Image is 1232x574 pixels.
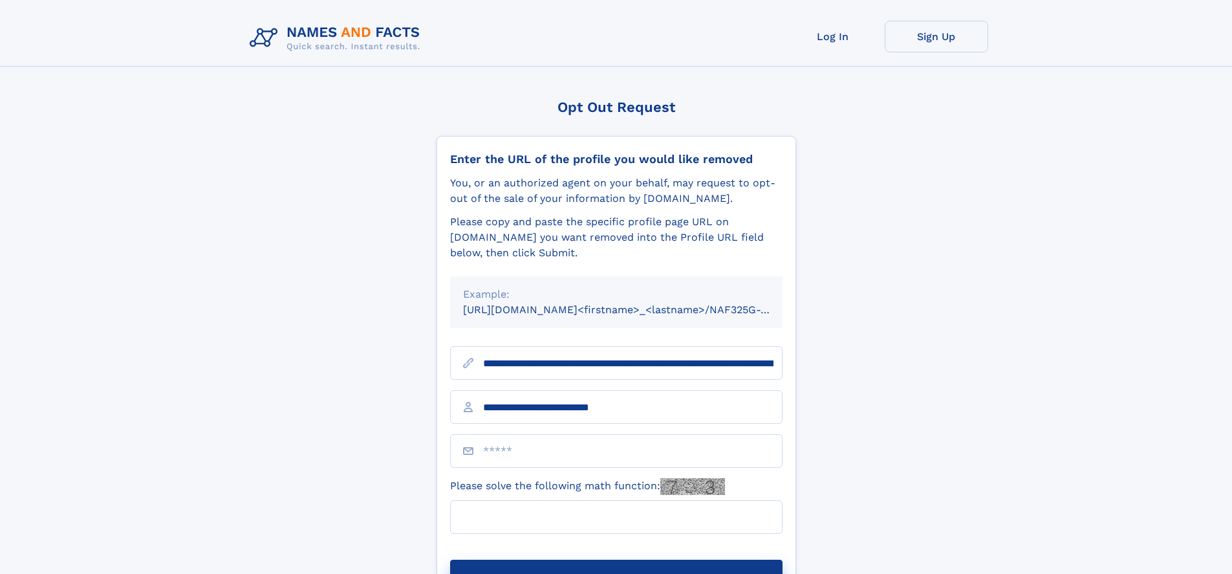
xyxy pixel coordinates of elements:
[244,21,431,56] img: Logo Names and Facts
[463,304,807,316] small: [URL][DOMAIN_NAME]<firstname>_<lastname>/NAF325G-xxxxxxxx
[885,21,988,52] a: Sign Up
[450,152,783,166] div: Enter the URL of the profile you would like removed
[463,287,770,302] div: Example:
[450,478,725,495] label: Please solve the following math function:
[450,175,783,206] div: You, or an authorized agent on your behalf, may request to opt-out of the sale of your informatio...
[450,214,783,261] div: Please copy and paste the specific profile page URL on [DOMAIN_NAME] you want removed into the Pr...
[437,99,796,115] div: Opt Out Request
[781,21,885,52] a: Log In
